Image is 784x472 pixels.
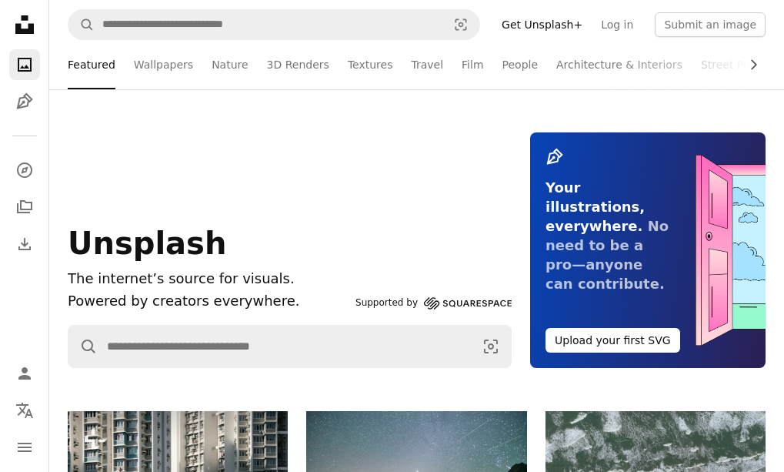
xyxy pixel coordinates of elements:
a: Log in / Sign up [9,358,40,389]
a: Travel [411,40,443,89]
form: Find visuals sitewide [68,325,512,368]
button: Submit an image [655,12,766,37]
button: Search Unsplash [68,326,98,367]
a: Explore [9,155,40,186]
a: Textures [348,40,393,89]
a: Nature [212,40,248,89]
a: 3D Renders [267,40,329,89]
button: Menu [9,432,40,463]
button: Visual search [442,10,479,39]
button: Upload your first SVG [545,328,680,353]
a: Get Unsplash+ [492,12,592,37]
p: Powered by creators everywhere. [68,290,349,313]
a: Log in [592,12,642,37]
span: Unsplash [68,226,226,261]
button: Language [9,395,40,426]
button: scroll list to the right [739,49,766,80]
button: Visual search [471,326,511,367]
a: Photos [9,49,40,80]
a: Wallpapers [134,40,193,89]
h1: The internet’s source for visuals. [68,268,349,290]
a: Collections [9,192,40,223]
form: Find visuals sitewide [68,9,480,40]
button: Search Unsplash [68,10,95,39]
a: Architecture & Interiors [556,40,682,89]
a: Film [462,40,483,89]
a: People [502,40,539,89]
a: Download History [9,229,40,259]
a: Supported by [355,294,512,313]
a: Illustrations [9,86,40,117]
span: Your illustrations, everywhere. [545,179,645,234]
